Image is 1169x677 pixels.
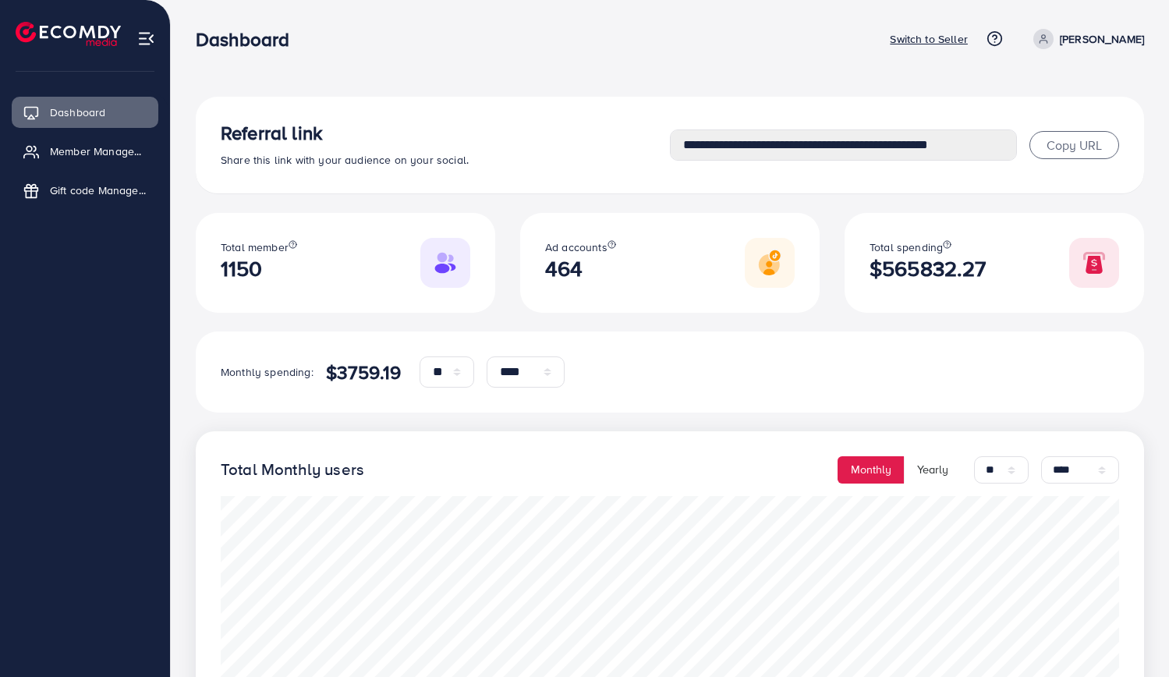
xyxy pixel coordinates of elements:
img: Responsive image [1069,238,1119,288]
img: menu [137,30,155,48]
p: [PERSON_NAME] [1060,30,1144,48]
h4: $3759.19 [326,361,401,384]
button: Yearly [904,456,962,484]
span: Share this link with your audience on your social. [221,152,469,168]
a: [PERSON_NAME] [1027,29,1144,49]
span: Total spending [870,239,943,255]
p: Monthly spending: [221,363,314,381]
a: Dashboard [12,97,158,128]
h3: Referral link [221,122,670,144]
span: Gift code Management [50,183,147,198]
span: Dashboard [50,105,105,120]
img: Responsive image [745,238,795,288]
span: Total member [221,239,289,255]
h4: Total Monthly users [221,460,364,480]
h2: 1150 [221,256,297,282]
a: Gift code Management [12,175,158,206]
span: Member Management [50,144,147,159]
img: logo [16,22,121,46]
button: Copy URL [1029,131,1119,159]
a: Member Management [12,136,158,167]
span: Copy URL [1047,136,1102,154]
button: Monthly [838,456,905,484]
h3: Dashboard [196,28,302,51]
p: Switch to Seller [890,30,968,48]
h2: $565832.27 [870,256,987,282]
img: Responsive image [420,238,470,288]
h2: 464 [545,256,616,282]
span: Ad accounts [545,239,608,255]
